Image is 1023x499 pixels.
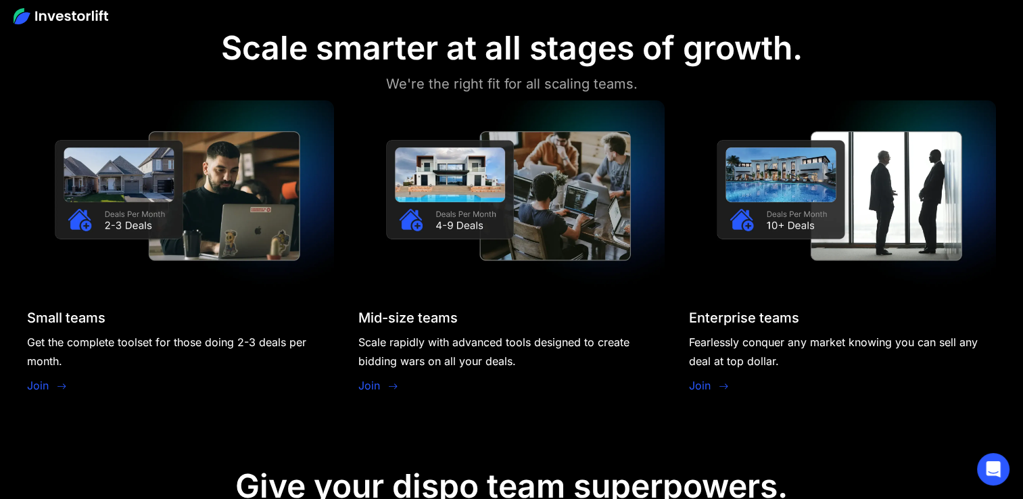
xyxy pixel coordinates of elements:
[977,453,1009,485] div: Open Intercom Messenger
[27,333,334,371] div: Get the complete toolset for those doing 2-3 deals per month.
[27,310,105,326] div: Small teams
[386,73,638,95] div: We're the right fit for all scaling teams.
[358,333,665,371] div: Scale rapidly with advanced tools designed to create bidding wars on all your deals.
[689,333,996,371] div: Fearlessly conquer any market knowing you can sell any deal at top dollar.
[689,310,799,326] div: Enterprise teams
[221,28,803,68] div: Scale smarter at all stages of growth.
[358,310,458,326] div: Mid-size teams
[27,377,49,394] a: Join
[358,377,380,394] a: Join
[689,377,711,394] a: Join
